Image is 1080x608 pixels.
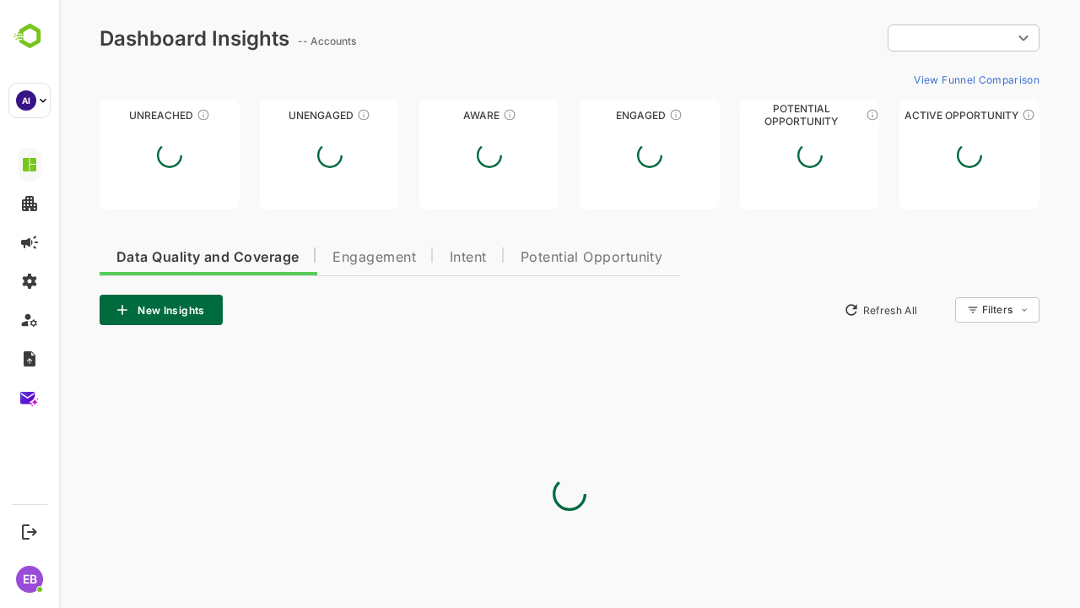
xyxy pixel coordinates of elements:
div: These accounts are MQAs and can be passed on to Inside Sales [807,108,820,122]
div: Engaged [521,109,661,122]
div: Filters [921,295,980,325]
div: Aware [360,109,500,122]
div: Filters [923,303,953,316]
div: ​ [829,23,980,53]
div: Dashboard Insights [40,26,230,51]
img: BambooboxLogoMark.f1c84d78b4c51b1a7b5f700c9845e183.svg [8,20,51,52]
div: Active Opportunity [840,109,980,122]
button: View Funnel Comparison [848,66,980,93]
div: These accounts have not shown enough engagement and need nurturing [298,108,311,122]
span: Intent [391,251,428,264]
span: Engagement [273,251,357,264]
button: New Insights [40,295,164,325]
div: Unreached [40,109,181,122]
ag: -- Accounts [239,35,302,47]
div: These accounts have not been engaged with for a defined time period [138,108,151,122]
div: These accounts have just entered the buying cycle and need further nurturing [444,108,457,122]
div: These accounts have open opportunities which might be at any of the Sales Stages [963,108,976,122]
span: Potential Opportunity [462,251,604,264]
div: Unengaged [201,109,341,122]
span: Data Quality and Coverage [57,251,240,264]
div: AI [16,90,36,111]
div: EB [16,566,43,593]
div: These accounts are warm, further nurturing would qualify them to MQAs [610,108,624,122]
div: Potential Opportunity [681,109,821,122]
button: Refresh All [777,296,866,323]
button: Logout [18,520,40,543]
